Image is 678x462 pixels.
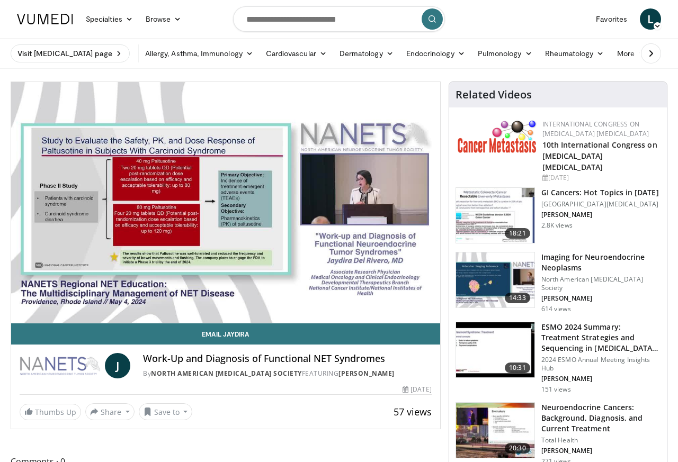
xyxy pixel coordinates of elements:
[456,252,661,313] a: 14:33 Imaging for Neuroendocrine Neoplasms North American [MEDICAL_DATA] Society [PERSON_NAME] 61...
[233,6,445,32] input: Search topics, interventions
[590,8,634,30] a: Favorites
[458,120,537,153] img: 6ff8bc22-9509-4454-a4f8-ac79dd3b8976.png.150x105_q85_autocrop_double_scale_upscale_version-0.2.png
[139,43,260,64] a: Allergy, Asthma, Immunology
[505,443,530,454] span: 20:30
[542,120,649,138] a: International Congress on [MEDICAL_DATA] [MEDICAL_DATA]
[542,173,658,183] div: [DATE]
[541,385,571,394] p: 151 views
[541,275,661,292] p: North American [MEDICAL_DATA] Society
[611,43,652,64] a: More
[11,323,440,345] a: Email Jaydira
[394,405,432,418] span: 57 views
[471,43,539,64] a: Pulmonology
[456,188,534,243] img: eeae3cd1-4c1e-4d08-a626-dc316edc93ab.150x105_q85_crop-smart_upscale.jpg
[541,221,573,230] p: 2.8K views
[541,305,571,313] p: 614 views
[541,200,659,209] p: [GEOGRAPHIC_DATA][MEDICAL_DATA]
[338,369,395,378] a: [PERSON_NAME]
[541,436,661,445] p: Total Health
[456,322,534,377] img: 5aed01d1-7785-451a-91e3-4b4736e7b139.150x105_q85_crop-smart_upscale.jpg
[505,293,530,303] span: 14:33
[11,82,440,323] video-js: Video Player
[541,402,661,434] h3: Neuroendocrine Cancers: Background, Diagnosis, and Current Treatment
[456,187,661,243] a: 18:21 GI Cancers: Hot Topics in [DATE] [GEOGRAPHIC_DATA][MEDICAL_DATA] [PERSON_NAME] 2.8K views
[151,369,302,378] a: North American [MEDICAL_DATA] Society
[260,43,333,64] a: Cardiovascular
[505,228,530,239] span: 18:21
[79,8,139,30] a: Specialties
[139,403,193,420] button: Save to
[105,353,130,378] a: J
[456,322,661,394] a: 10:31 ESMO 2024 Summary: Treatment Strategies and Sequencing in [MEDICAL_DATA] … 2024 ESMO Annual...
[539,43,611,64] a: Rheumatology
[456,88,532,101] h4: Related Videos
[541,375,661,383] p: [PERSON_NAME]
[139,8,188,30] a: Browse
[333,43,400,64] a: Dermatology
[85,403,135,420] button: Share
[17,14,73,24] img: VuMedi Logo
[541,356,661,373] p: 2024 ESMO Annual Meeting Insights Hub
[541,187,659,198] h3: GI Cancers: Hot Topics in [DATE]
[20,353,101,378] img: North American Neuroendocrine Tumor Society
[542,140,657,172] a: 10th International Congress on [MEDICAL_DATA] [MEDICAL_DATA]
[403,385,431,394] div: [DATE]
[20,404,81,420] a: Thumbs Up
[541,211,659,219] p: [PERSON_NAME]
[143,369,431,378] div: By FEATURING
[505,363,530,373] span: 10:31
[541,447,661,455] p: [PERSON_NAME]
[456,403,534,458] img: 11a6d50f-64b7-4316-a0e5-233b2453c405.150x105_q85_crop-smart_upscale.jpg
[541,294,661,303] p: [PERSON_NAME]
[640,8,661,30] a: L
[456,252,534,307] img: e69bb77d-3f5a-41c0-944a-37931d59f956.150x105_q85_crop-smart_upscale.jpg
[541,252,661,273] h3: Imaging for Neuroendocrine Neoplasms
[400,43,471,64] a: Endocrinology
[541,322,661,354] h3: ESMO 2024 Summary: Treatment Strategies and Sequencing in [MEDICAL_DATA] …
[143,353,431,365] h4: Work-Up and Diagnosis of Functional NET Syndromes
[11,44,130,62] a: Visit [MEDICAL_DATA] page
